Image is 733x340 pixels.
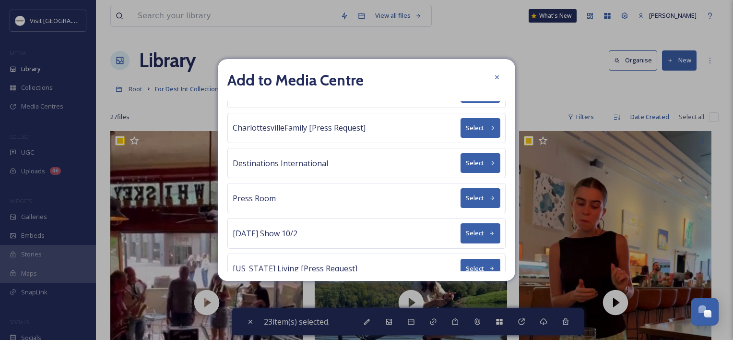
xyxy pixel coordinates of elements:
[233,122,366,134] span: CharlottesvilleFamily [Press Request]
[233,228,297,239] span: [DATE] Show 10/2
[233,158,328,169] span: Destinations International
[227,69,364,92] h2: Add to Media Centre
[461,188,500,208] button: Select
[461,118,500,138] button: Select
[461,259,500,279] button: Select
[461,223,500,243] button: Select
[691,298,719,326] button: Open Chat
[233,193,276,204] span: Press Room
[233,263,357,274] span: [US_STATE] Living [Press Request]
[461,153,500,173] button: Select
